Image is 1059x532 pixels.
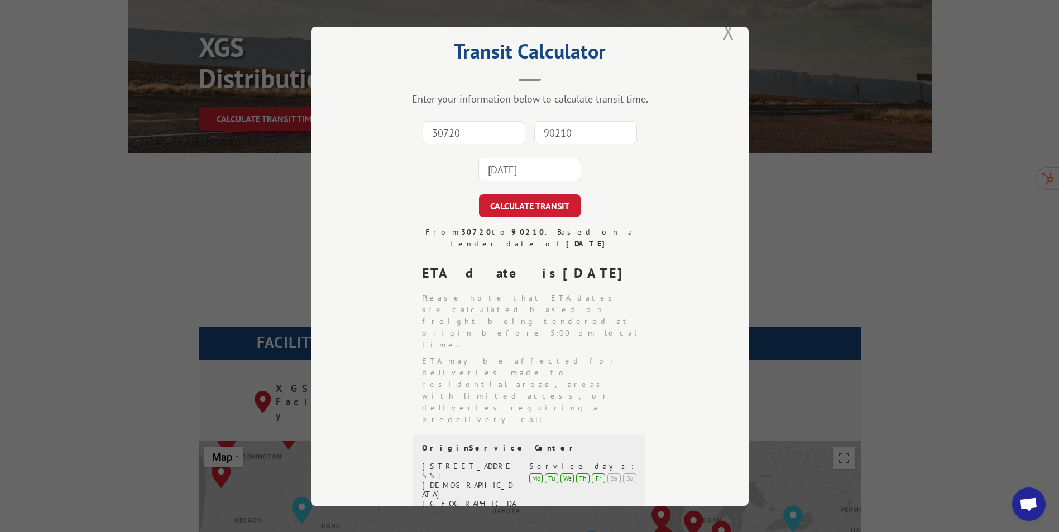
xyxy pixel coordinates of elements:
div: Sa [607,473,621,483]
div: [STREET_ADDRESS][DEMOGRAPHIC_DATA] [422,462,516,499]
h2: Transit Calculator [367,43,693,65]
input: Origin Zip [423,121,525,144]
div: Th [576,473,590,483]
button: Close modal [722,17,735,46]
input: Tender Date [478,158,581,181]
strong: [DATE] [563,264,632,282]
div: Service days: [529,462,636,471]
div: Origin Service Center [422,443,636,453]
strong: 90210 [511,227,545,237]
div: Enter your information below to calculate transit time. [367,93,693,105]
div: Fr [592,473,605,483]
strong: [DATE] [566,239,610,249]
div: From to . Based on a tender date of [413,226,646,250]
div: We [560,473,574,483]
button: CALCULATE TRANSIT [479,194,581,217]
input: Dest. Zip [534,121,637,144]
div: Open chat [1012,487,1046,521]
strong: 30720 [461,227,492,237]
div: Su [623,473,636,483]
div: ETA date is [422,263,646,283]
li: ETA may be affected for deliveries made to residential areas, areas with limited access, or deliv... [422,355,646,425]
div: Tu [545,473,558,483]
div: Mo [529,473,543,483]
li: Please note that ETA dates are calculated based on freight being tendered at origin before 5:00 p... [422,292,646,351]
